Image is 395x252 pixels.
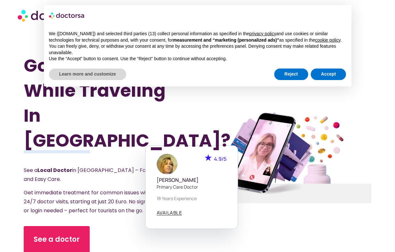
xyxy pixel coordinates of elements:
[157,210,182,215] a: AVAILABLE
[157,183,226,190] p: Primary care doctor
[214,155,226,162] span: 4.9/5
[157,177,226,183] h5: [PERSON_NAME]
[49,10,85,20] img: logo
[49,56,346,62] p: Use the “Accept” button to consent. Use the “Reject” button to continue without accepting.
[274,69,308,80] button: Reject
[173,37,279,43] strong: measurement and “marketing (personalized ads)”
[49,69,126,80] button: Learn more and customize
[315,37,341,43] a: cookie policy
[37,167,72,174] strong: Local Doctor
[24,167,151,183] span: See a in [GEOGRAPHIC_DATA] – Fast and Easy Care.
[34,234,80,245] span: See a doctor
[311,69,346,80] button: Accept
[249,31,276,36] a: privacy policy
[49,31,346,43] p: We ([DOMAIN_NAME]) and selected third parties (13) collect personal information as specified in t...
[24,53,171,153] h1: Got Sick While Traveling In [GEOGRAPHIC_DATA]?
[157,195,226,202] p: 18 years experience
[49,43,346,56] p: You can freely give, deny, or withdraw your consent at any time by accessing the preferences pane...
[24,189,156,214] span: Get immediate treatment for common issues with 24/7 doctor visits, starting at just 20 Euro. No s...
